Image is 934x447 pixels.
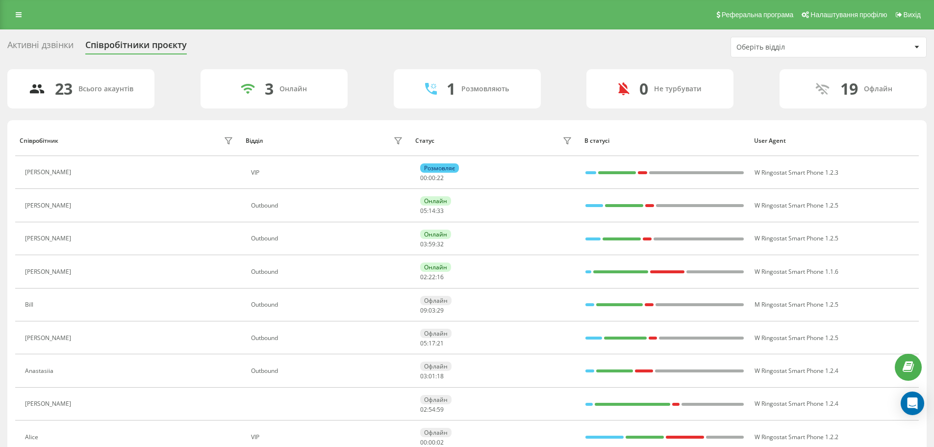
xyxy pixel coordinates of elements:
div: Оutbound [251,301,405,308]
span: 00 [429,438,435,447]
div: : : [420,208,444,214]
div: [PERSON_NAME] [25,335,74,342]
div: Активні дзвінки [7,40,74,55]
div: Відділ [246,137,263,144]
div: Онлайн [420,263,451,272]
span: Вихід [904,11,921,19]
span: Реферальна програма [722,11,794,19]
div: Розмовляє [420,163,459,173]
span: 00 [420,174,427,182]
span: 02 [437,438,444,447]
span: 02 [420,405,427,414]
span: 05 [420,339,427,347]
span: 03 [429,306,435,315]
span: 22 [429,273,435,281]
span: 21 [437,339,444,347]
div: 3 [265,79,274,98]
span: 14 [429,207,435,215]
span: W Ringostat Smart Phone 1.1.6 [755,267,838,276]
div: Оберіть відділ [736,43,854,52]
span: 59 [437,405,444,414]
span: 03 [420,240,427,248]
div: Офлайн [420,428,452,437]
span: 29 [437,306,444,315]
div: Співробітник [20,137,58,144]
span: 09 [420,306,427,315]
div: 19 [840,79,858,98]
div: [PERSON_NAME] [25,202,74,209]
div: Оutbound [251,202,405,209]
span: 59 [429,240,435,248]
span: W Ringostat Smart Phone 1.2.5 [755,334,838,342]
div: Офлайн [420,395,452,404]
div: : : [420,439,444,446]
div: Всього акаунтів [78,85,133,93]
div: VIP [251,434,405,441]
div: Офлайн [420,362,452,371]
div: VIP [251,169,405,176]
div: User Agent [754,137,914,144]
span: 01 [429,372,435,380]
span: 17 [429,339,435,347]
div: : : [420,373,444,380]
div: 1 [447,79,455,98]
div: Онлайн [420,230,451,239]
span: W Ringostat Smart Phone 1.2.5 [755,201,838,210]
div: : : [420,307,444,314]
span: 00 [420,438,427,447]
div: Alice [25,434,41,441]
div: 0 [639,79,648,98]
div: Open Intercom Messenger [901,392,924,415]
div: [PERSON_NAME] [25,169,74,176]
div: Офлайн [420,329,452,338]
div: Онлайн [420,196,451,206]
div: Співробітники проєкту [85,40,187,55]
span: M Ringostat Smart Phone 1.2.5 [755,300,838,309]
div: [PERSON_NAME] [25,400,74,407]
div: Оutbound [251,268,405,275]
span: W Ringostat Smart Phone 1.2.5 [755,234,838,242]
div: : : [420,274,444,281]
div: Статус [415,137,434,144]
span: 05 [420,207,427,215]
div: Офлайн [864,85,892,93]
span: W Ringostat Smart Phone 1.2.2 [755,433,838,441]
span: 03 [420,372,427,380]
span: 00 [429,174,435,182]
span: W Ringostat Smart Phone 1.2.4 [755,399,838,408]
span: 54 [429,405,435,414]
div: Anastasiia [25,368,56,374]
span: 22 [437,174,444,182]
span: 02 [420,273,427,281]
div: Розмовляють [461,85,509,93]
span: W Ringostat Smart Phone 1.2.3 [755,168,838,177]
div: : : [420,406,444,413]
span: 33 [437,207,444,215]
div: 23 [55,79,73,98]
div: : : [420,175,444,182]
div: В статусі [584,137,745,144]
div: : : [420,241,444,248]
div: : : [420,340,444,347]
span: 32 [437,240,444,248]
div: Оutbound [251,235,405,242]
span: 16 [437,273,444,281]
span: 18 [437,372,444,380]
div: Офлайн [420,296,452,305]
div: Онлайн [279,85,307,93]
div: Оutbound [251,335,405,342]
span: W Ringostat Smart Phone 1.2.4 [755,367,838,375]
div: [PERSON_NAME] [25,268,74,275]
span: Налаштування профілю [810,11,887,19]
div: [PERSON_NAME] [25,235,74,242]
div: Не турбувати [654,85,702,93]
div: Bill [25,301,36,308]
div: Оutbound [251,368,405,374]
